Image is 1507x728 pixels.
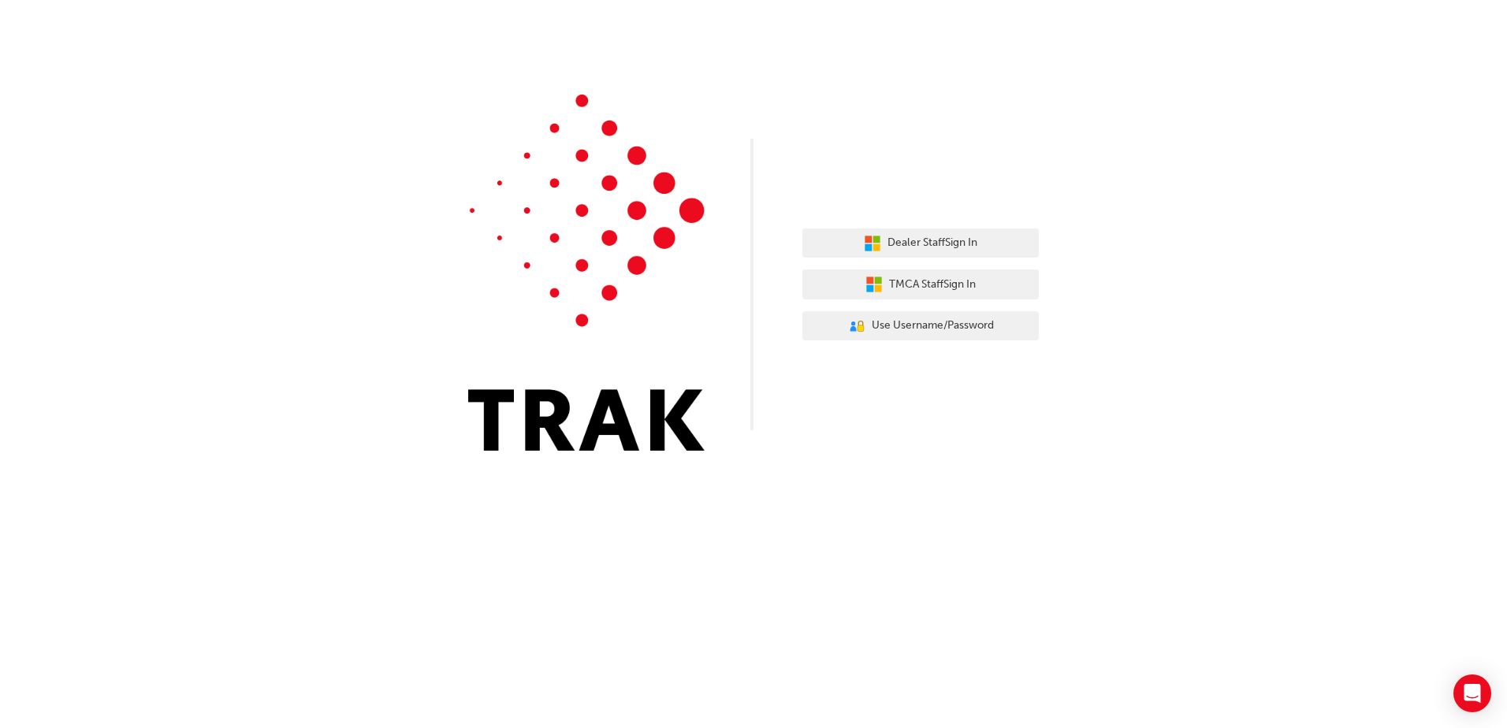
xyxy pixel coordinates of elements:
[802,269,1039,299] button: TMCA StaffSign In
[1453,674,1491,712] div: Open Intercom Messenger
[802,311,1039,341] button: Use Username/Password
[468,95,705,451] img: Trak
[802,228,1039,258] button: Dealer StaffSign In
[889,276,976,294] span: TMCA Staff Sign In
[887,234,977,252] span: Dealer Staff Sign In
[872,317,994,335] span: Use Username/Password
